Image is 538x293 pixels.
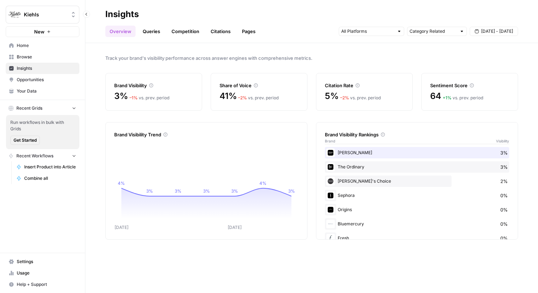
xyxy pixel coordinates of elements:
tspan: 3% [231,188,238,194]
a: Pages [238,26,260,37]
div: vs. prev. period [130,95,169,101]
div: Origins [325,204,509,215]
span: Visibility [496,138,509,144]
a: Usage [6,267,79,279]
button: Help + Support [6,279,79,290]
span: 64 [430,90,441,102]
div: Brand Visibility Trend [114,131,299,138]
input: All Platforms [341,28,394,35]
tspan: [DATE] [228,225,242,230]
button: Workspace: Kiehls [6,6,79,23]
a: Citations [206,26,235,37]
span: Help + Support [17,281,76,288]
span: + 1 % [443,95,452,100]
div: Insights [105,9,139,20]
span: [DATE] - [DATE] [481,28,513,35]
a: Home [6,40,79,51]
div: Brand Visibility [114,82,193,89]
tspan: 4% [118,180,125,186]
img: lbzhdkgn1ruc4m4z5mjfsqir60oh [328,150,333,156]
span: New [34,28,44,35]
span: 0% [500,206,508,213]
span: Get Started [14,137,37,143]
a: Opportunities [6,74,79,85]
tspan: 3% [146,188,153,194]
span: 0% [500,192,508,199]
a: Queries [138,26,164,37]
span: Recent Workflows [16,153,53,159]
div: Fresh [325,232,509,244]
img: ruytc0whdj7w7uz4x1a74ro20ito [328,235,333,241]
span: 3% [500,149,508,156]
button: [DATE] - [DATE] [470,27,518,36]
span: Brand [325,138,335,144]
div: Bluemercury [325,218,509,230]
img: iisr3r85ipsscpr0e1mzx15femyf [328,178,333,184]
span: 0% [500,220,508,227]
span: – 2 % [340,95,349,100]
span: Run workflows in bulk with Grids [10,119,75,132]
div: Citation Rate [325,82,404,89]
a: Combine all [13,173,79,184]
span: – 2 % [238,95,247,100]
a: Overview [105,26,136,37]
tspan: 3% [203,188,210,194]
span: Browse [17,54,76,60]
span: Insights [17,65,76,72]
span: Opportunities [17,77,76,83]
img: Kiehls Logo [8,8,21,21]
tspan: 3% [288,188,295,194]
img: 1t0k3rxub7xjuwm09mezwmq6ezdv [328,164,333,170]
span: Settings [17,258,76,265]
input: Category Related [410,28,457,35]
div: Sentiment Score [430,82,509,89]
span: 3% [114,90,128,102]
span: Usage [17,270,76,276]
button: New [6,26,79,37]
span: Combine all [24,175,76,182]
a: Insert Product into Article [13,161,79,173]
span: Home [17,42,76,49]
span: Your Data [17,88,76,94]
button: Get Started [10,136,40,145]
div: vs. prev. period [238,95,279,101]
tspan: 4% [259,180,267,186]
a: Your Data [6,85,79,97]
span: 3% [500,163,508,171]
a: Insights [6,63,79,74]
div: Sephora [325,190,509,201]
span: 41% [220,90,237,102]
img: skxh7abcdwi8iv7ermrn0o1mg0dt [328,193,333,198]
div: vs. prev. period [340,95,381,101]
div: Share of Voice [220,82,299,89]
button: Recent Workflows [6,151,79,161]
a: Settings [6,256,79,267]
div: The Ordinary [325,161,509,173]
button: Recent Grids [6,103,79,114]
div: vs. prev. period [443,95,483,101]
span: Kiehls [24,11,67,18]
span: 2% [500,178,508,185]
a: Competition [167,26,204,37]
span: 5% [325,90,339,102]
tspan: [DATE] [115,225,128,230]
div: [PERSON_NAME] [325,147,509,158]
div: Brand Visibility Rankings [325,131,509,138]
div: [PERSON_NAME]'s Choice [325,176,509,187]
span: 0% [500,235,508,242]
span: Track your brand's visibility performance across answer engines with comprehensive metrics. [105,54,518,62]
img: b7j73djthqhqth7ot2o4ewzt9lai [328,221,333,227]
a: Browse [6,51,79,63]
tspan: 3% [175,188,181,194]
img: iyf52qbr2kjxje2aa13p9uwsty6r [328,207,333,213]
span: Insert Product into Article [24,164,76,170]
span: Recent Grids [16,105,42,111]
span: – 1 % [130,95,138,100]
